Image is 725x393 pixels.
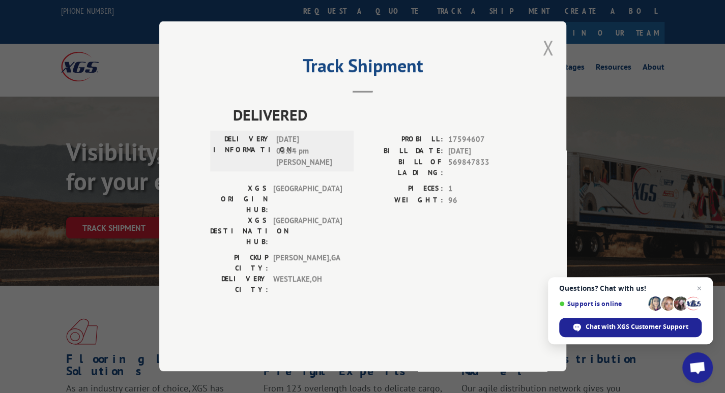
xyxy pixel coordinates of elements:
[448,134,515,146] span: 17594607
[273,184,341,216] span: [GEOGRAPHIC_DATA]
[693,282,705,294] span: Close chat
[363,145,443,157] label: BILL DATE:
[210,253,268,274] label: PICKUP CITY:
[559,284,702,292] span: Questions? Chat with us!
[213,134,271,169] label: DELIVERY INFORMATION:
[448,184,515,195] span: 1
[210,184,268,216] label: XGS ORIGIN HUB:
[363,195,443,206] label: WEIGHT:
[448,145,515,157] span: [DATE]
[682,352,713,383] div: Open chat
[210,216,268,248] label: XGS DESTINATION HUB:
[273,216,341,248] span: [GEOGRAPHIC_DATA]
[363,184,443,195] label: PIECES:
[363,134,443,146] label: PROBILL:
[363,157,443,178] label: BILL OF LADING:
[542,34,554,61] button: Close modal
[273,274,341,295] span: WESTLAKE , OH
[559,300,645,308] span: Support is online
[233,104,515,127] span: DELIVERED
[210,274,268,295] label: DELIVERY CITY:
[559,318,702,337] div: Chat with XGS Customer Support
[273,253,341,274] span: [PERSON_NAME] , GA
[276,134,344,169] span: [DATE] 03:04 pm [PERSON_NAME]
[586,322,688,331] span: Chat with XGS Customer Support
[448,195,515,206] span: 96
[210,58,515,78] h2: Track Shipment
[448,157,515,178] span: 569847833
